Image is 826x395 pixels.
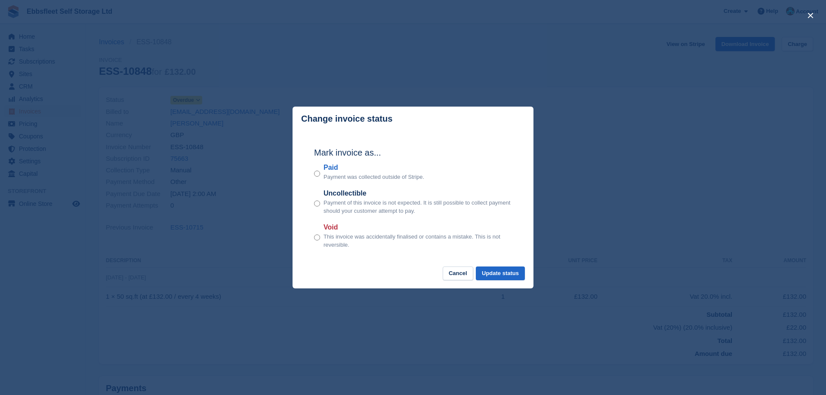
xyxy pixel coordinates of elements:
[314,146,512,159] h2: Mark invoice as...
[301,114,392,124] p: Change invoice status
[443,266,473,281] button: Cancel
[324,222,512,233] label: Void
[324,173,424,181] p: Payment was collected outside of Stripe.
[476,266,525,281] button: Update status
[324,162,424,173] label: Paid
[804,9,817,22] button: close
[324,233,512,249] p: This invoice was accidentally finalised or contains a mistake. This is not reversible.
[324,188,512,199] label: Uncollectible
[324,199,512,215] p: Payment of this invoice is not expected. It is still possible to collect payment should your cust...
